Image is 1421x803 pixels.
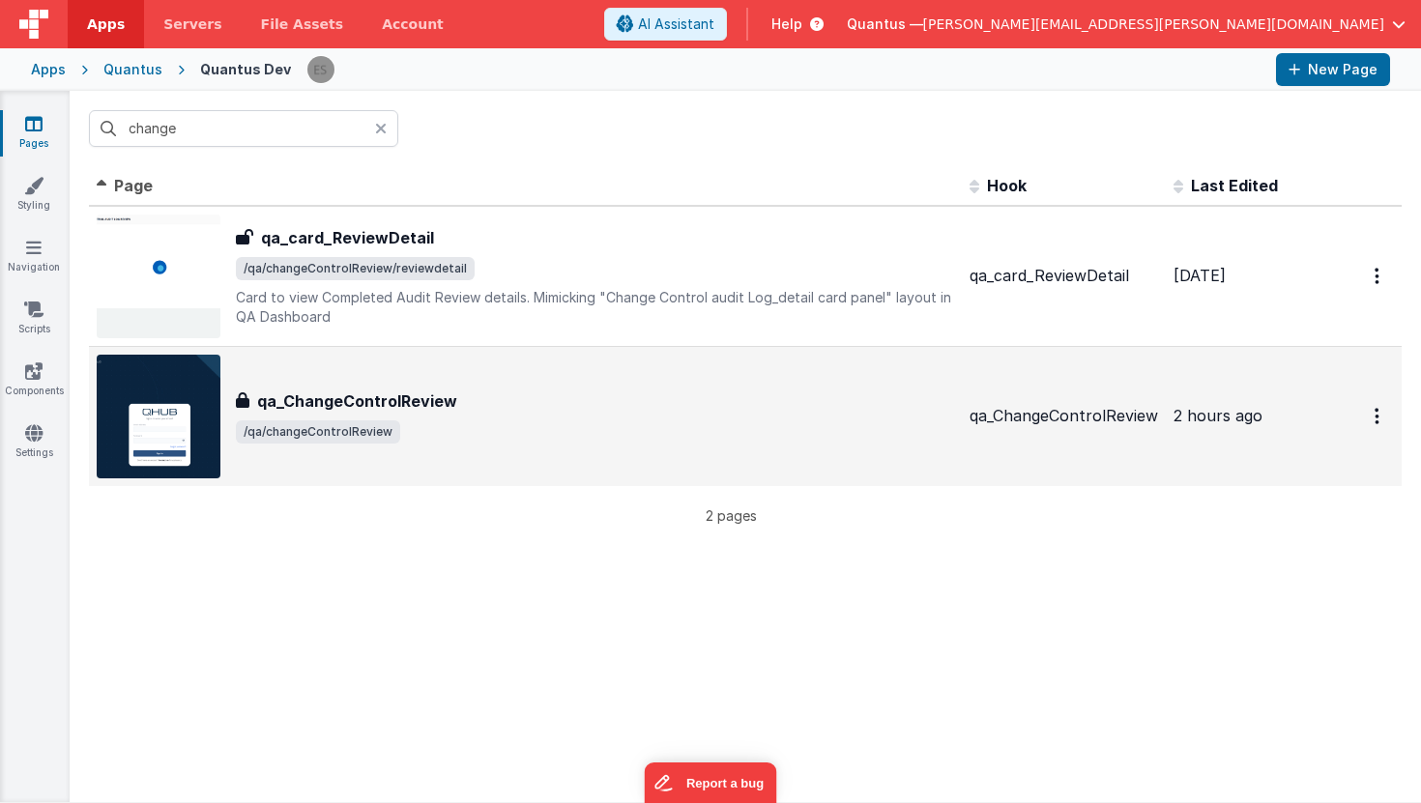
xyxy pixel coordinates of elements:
iframe: Marker.io feedback button [645,762,777,803]
span: AI Assistant [638,14,714,34]
button: New Page [1276,53,1390,86]
span: /qa/changeControlReview [236,420,400,444]
span: [PERSON_NAME][EMAIL_ADDRESS][PERSON_NAME][DOMAIN_NAME] [923,14,1384,34]
span: Last Edited [1191,176,1278,195]
p: Card to view Completed Audit Review details. Mimicking "Change Control audit Log_detail card pane... [236,288,954,327]
span: [DATE] [1174,266,1226,285]
span: Quantus — [847,14,923,34]
button: Quantus — [PERSON_NAME][EMAIL_ADDRESS][PERSON_NAME][DOMAIN_NAME] [847,14,1406,34]
h3: qa_card_ReviewDetail [261,226,434,249]
div: qa_ChangeControlReview [970,405,1158,427]
div: Quantus [103,60,162,79]
span: Page [114,176,153,195]
img: 2445f8d87038429357ee99e9bdfcd63a [307,56,334,83]
span: Hook [987,176,1027,195]
span: /qa/changeControlReview/reviewdetail [236,257,475,280]
span: File Assets [261,14,344,34]
button: Options [1363,256,1394,296]
span: Apps [87,14,125,34]
p: 2 pages [89,505,1373,526]
div: Quantus Dev [200,60,291,79]
button: AI Assistant [604,8,727,41]
div: Apps [31,60,66,79]
h3: qa_ChangeControlReview [257,389,457,413]
span: Servers [163,14,221,34]
span: Help [771,14,802,34]
div: qa_card_ReviewDetail [970,265,1158,287]
button: Options [1363,396,1394,436]
span: 2 hours ago [1174,406,1262,425]
input: Search pages, id's ... [89,110,398,147]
